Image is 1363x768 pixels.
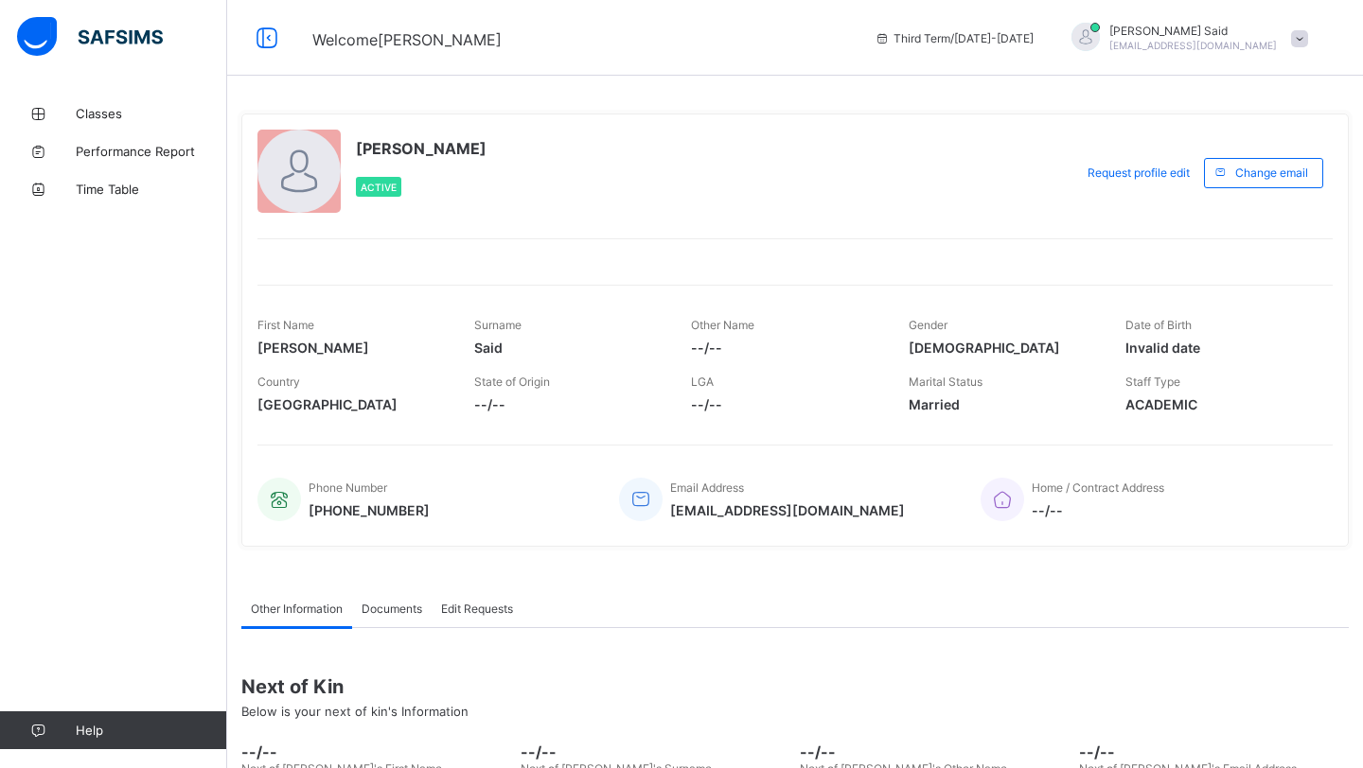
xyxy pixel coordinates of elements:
[1088,166,1190,180] span: Request profile edit
[1109,24,1277,38] span: [PERSON_NAME] Said
[909,375,982,389] span: Marital Status
[76,144,227,159] span: Performance Report
[1125,396,1314,412] span: ACADEMIC
[257,318,314,332] span: First Name
[1079,742,1349,761] span: --/--
[909,318,947,332] span: Gender
[691,340,879,356] span: --/--
[474,396,663,412] span: --/--
[362,602,422,616] span: Documents
[76,182,227,197] span: Time Table
[474,375,550,389] span: State of Origin
[521,742,790,761] span: --/--
[1125,375,1180,389] span: Staff Type
[251,602,343,616] span: Other Information
[356,139,487,158] span: [PERSON_NAME]
[309,502,430,518] span: [PHONE_NUMBER]
[1125,340,1314,356] span: Invalid date
[875,31,1034,45] span: session/term information
[257,396,446,412] span: [GEOGRAPHIC_DATA]
[312,30,502,49] span: Welcome [PERSON_NAME]
[691,318,754,332] span: Other Name
[1032,480,1164,495] span: Home / Contract Address
[1109,40,1277,51] span: [EMAIL_ADDRESS][DOMAIN_NAME]
[670,502,905,518] span: [EMAIL_ADDRESS][DOMAIN_NAME]
[691,375,714,389] span: LGA
[441,602,513,616] span: Edit Requests
[909,396,1097,412] span: Married
[241,742,511,761] span: --/--
[1032,502,1164,518] span: --/--
[76,106,227,121] span: Classes
[800,742,1070,761] span: --/--
[241,704,469,719] span: Below is your next of kin's Information
[361,182,397,193] span: Active
[909,340,1097,356] span: [DEMOGRAPHIC_DATA]
[17,17,163,57] img: safsims
[474,340,663,356] span: Said
[691,396,879,412] span: --/--
[257,340,446,356] span: [PERSON_NAME]
[309,480,387,495] span: Phone Number
[257,375,300,389] span: Country
[1235,166,1308,180] span: Change email
[241,675,1349,698] span: Next of Kin
[1125,318,1192,332] span: Date of Birth
[76,723,226,738] span: Help
[1053,23,1318,54] div: Hafiz MahadSaid
[474,318,522,332] span: Surname
[670,480,744,495] span: Email Address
